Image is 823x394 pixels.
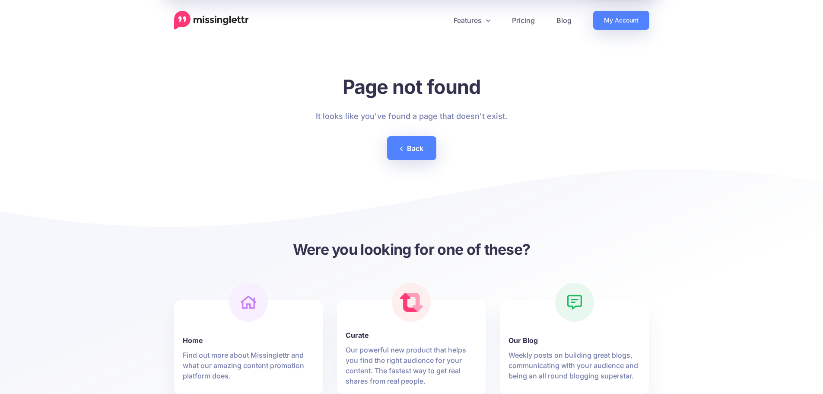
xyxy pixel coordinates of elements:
p: Find out more about Missinglettr and what our amazing content promotion platform does. [183,350,315,381]
a: Blog [546,11,582,30]
p: It looks like you've found a page that doesn't exist. [316,109,507,123]
a: My Account [593,11,649,30]
p: Our powerful new product that helps you find the right audience for your content. The fastest way... [346,345,477,386]
h3: Were you looking for one of these? [174,240,649,259]
p: Weekly posts on building great blogs, communicating with your audience and being an all round blo... [508,350,640,381]
a: Curate Our powerful new product that helps you find the right audience for your content. The fast... [346,320,477,386]
b: Our Blog [508,335,640,346]
a: Our Blog Weekly posts on building great blogs, communicating with your audience and being an all ... [508,325,640,381]
b: Home [183,335,315,346]
a: Pricing [501,11,546,30]
a: Features [443,11,501,30]
img: curate.png [400,293,423,312]
a: Home Find out more about Missinglettr and what our amazing content promotion platform does. [183,325,315,381]
h1: Page not found [316,75,507,99]
a: Back [387,136,436,160]
b: Curate [346,330,477,340]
